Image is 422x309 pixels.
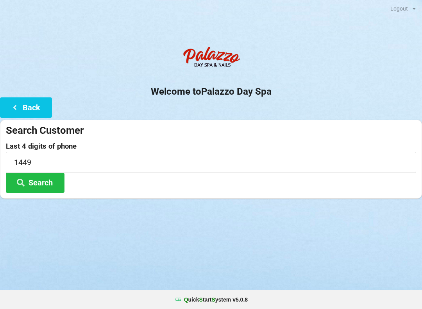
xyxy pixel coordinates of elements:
input: 0000 [6,152,416,172]
span: S [199,296,203,303]
span: Q [184,296,188,303]
span: S [211,296,215,303]
img: PalazzoDaySpaNails-Logo.png [180,43,242,74]
div: Search Customer [6,124,416,137]
b: uick tart ystem v 5.0.8 [184,296,248,304]
img: favicon.ico [174,296,182,304]
div: Logout [390,6,408,11]
button: Search [6,173,64,193]
label: Last 4 digits of phone [6,142,416,150]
